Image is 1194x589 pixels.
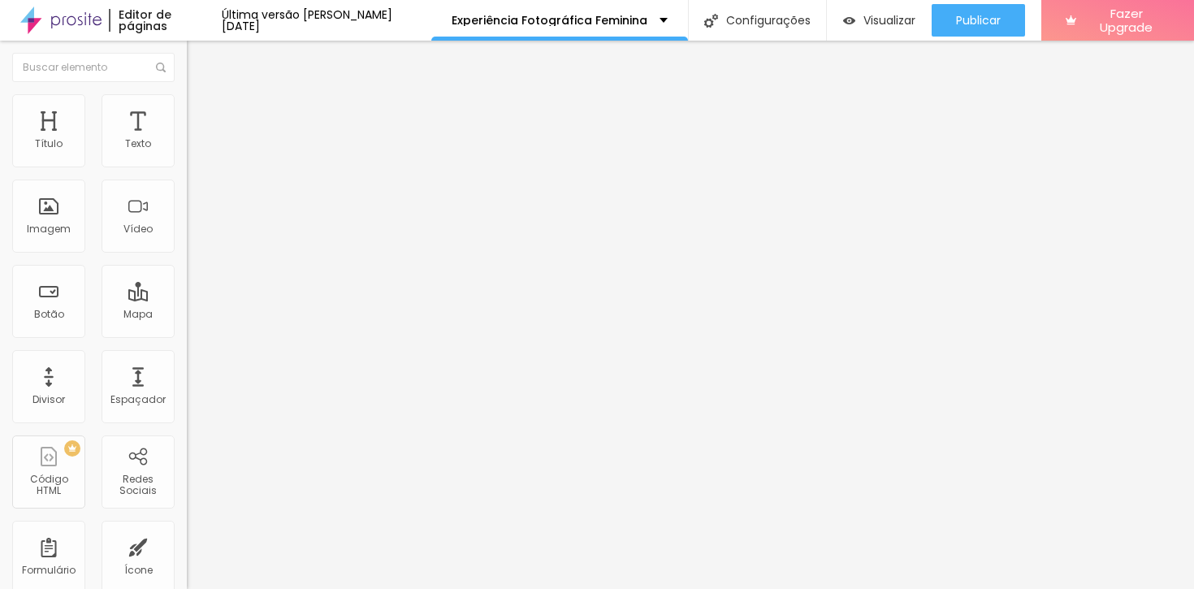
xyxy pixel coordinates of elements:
div: Redes Sociais [106,474,170,497]
img: Icone [704,14,718,28]
img: Icone [156,63,166,72]
iframe: Editor [187,41,1194,589]
div: Formulário [22,565,76,576]
p: Experiência Fotográfica Feminina [452,15,647,26]
div: Divisor [32,394,65,405]
span: Fazer Upgrade [1083,6,1170,35]
div: Editor de páginas [109,9,222,32]
button: Visualizar [827,4,931,37]
div: Código HTML [16,474,80,497]
div: Imagem [27,223,71,235]
div: Ícone [124,565,153,576]
div: Título [35,138,63,149]
div: Mapa [123,309,153,320]
img: view-1.svg [843,14,854,28]
div: Vídeo [123,223,153,235]
button: Publicar [932,4,1025,37]
span: Visualizar [863,14,915,27]
div: Última versão [PERSON_NAME] [DATE] [222,9,431,32]
span: Publicar [956,14,1001,27]
input: Buscar elemento [12,53,175,82]
div: Texto [125,138,151,149]
div: Espaçador [110,394,166,405]
div: Botão [34,309,64,320]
